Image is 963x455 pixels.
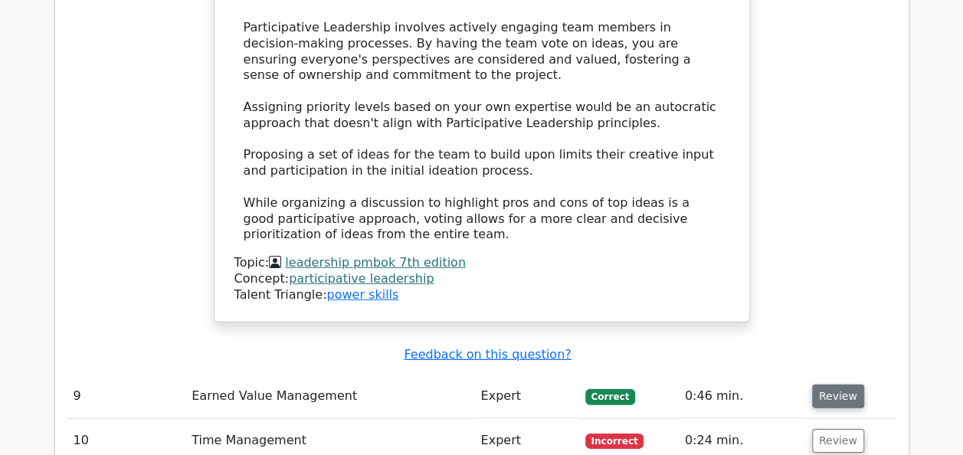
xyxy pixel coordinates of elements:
[285,255,466,270] a: leadership pmbok 7th edition
[289,271,434,286] a: participative leadership
[812,429,864,453] button: Review
[67,375,186,418] td: 9
[585,389,635,404] span: Correct
[404,347,571,362] a: Feedback on this question?
[474,375,578,418] td: Expert
[234,271,729,287] div: Concept:
[812,385,864,408] button: Review
[234,255,729,303] div: Talent Triangle:
[326,287,398,302] a: power skills
[679,375,806,418] td: 0:46 min.
[234,255,729,271] div: Topic:
[585,434,644,449] span: Incorrect
[185,375,474,418] td: Earned Value Management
